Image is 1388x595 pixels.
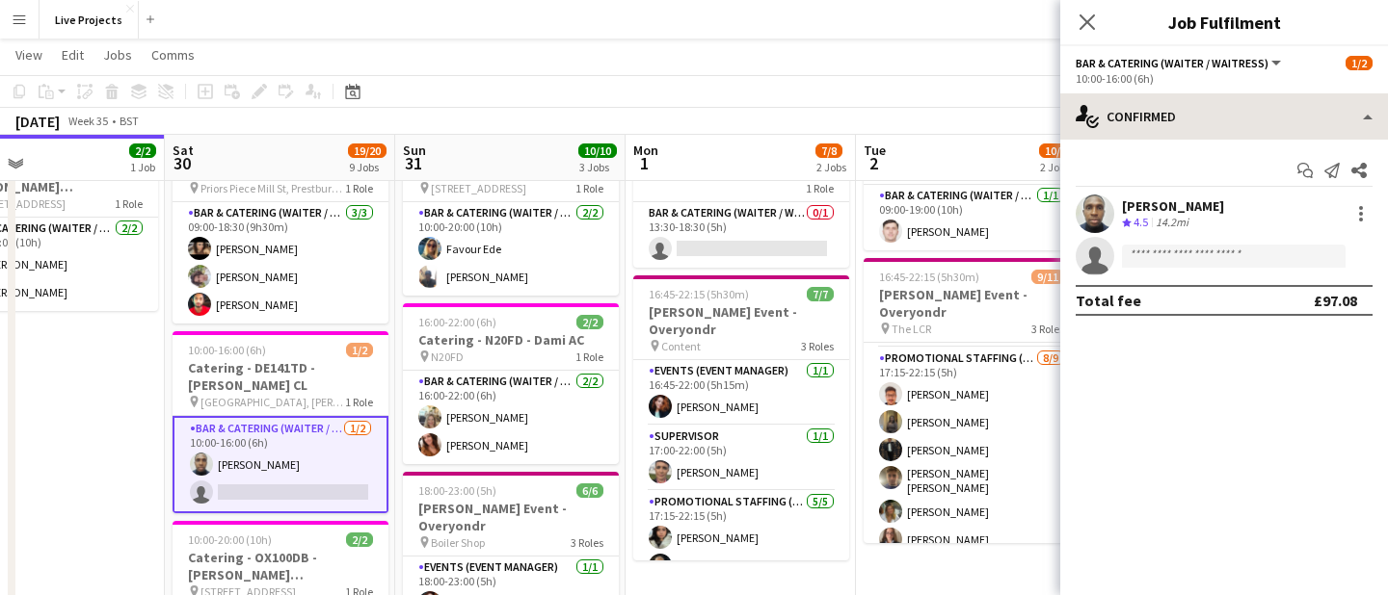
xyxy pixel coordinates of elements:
h3: Job Fulfilment [1060,10,1388,35]
div: 1 Job [130,160,155,174]
a: View [8,42,50,67]
app-card-role: Bar & Catering (Waiter / waitress)1/109:00-19:00 (10h)[PERSON_NAME] [864,185,1080,250]
span: Priors Piece Mill St, Prestbury [GEOGRAPHIC_DATA] [200,181,345,195]
app-card-role: Events (Event Manager)1/116:45-22:00 (5h15m)[PERSON_NAME] [633,360,849,426]
span: 10/10 [578,143,617,158]
span: 1 Role [345,181,373,195]
span: 16:00-22:00 (6h) [418,315,496,329]
span: 2/2 [346,532,373,547]
span: 10:00-16:00 (6h) [188,343,266,357]
h3: [PERSON_NAME] Event - Overyondr [633,303,849,338]
h3: [PERSON_NAME] Event - Overyondr [864,286,1080,321]
span: The LCR [892,322,931,336]
span: Comms [151,46,195,64]
app-job-card: 10:00-16:00 (6h)1/2Catering - DE141TD - [PERSON_NAME] CL [GEOGRAPHIC_DATA], [PERSON_NAME][GEOGRAP... [173,331,388,513]
a: Jobs [95,42,140,67]
span: 7/7 [807,287,834,301]
app-job-card: 16:45-22:15 (5h30m)9/11[PERSON_NAME] Event - Overyondr The LCR3 Roles[PERSON_NAME]Supervisor1A0/1... [864,258,1080,543]
span: 19/20 [348,143,387,158]
span: 30 [170,152,194,174]
span: N20FD [431,349,464,364]
span: 1 Role [575,181,603,195]
span: View [15,46,42,64]
app-card-role: Bar & Catering (Waiter / waitress)3/309:00-18:30 (9h30m)[PERSON_NAME][PERSON_NAME][PERSON_NAME] [173,202,388,323]
span: 6/6 [576,483,603,498]
span: 2/2 [576,315,603,329]
a: Edit [54,42,92,67]
span: 2 [861,152,886,174]
h3: Catering - OX100DB - [PERSON_NAME] [PERSON_NAME] [173,549,388,583]
span: 3 Roles [571,535,603,550]
span: 9/11 [1031,270,1064,284]
span: [GEOGRAPHIC_DATA], [PERSON_NAME][GEOGRAPHIC_DATA][PERSON_NAME] [200,395,345,409]
div: BST [120,114,139,128]
span: Content [661,339,701,353]
span: [STREET_ADDRESS] [431,181,526,195]
span: 16:45-22:15 (5h30m) [879,270,979,284]
app-card-role: Supervisor1/117:00-22:00 (5h)[PERSON_NAME] [633,426,849,491]
app-card-role: Bar & Catering (Waiter / waitress)0/113:30-18:30 (5h) [633,202,849,268]
app-job-card: 10:00-20:00 (10h)2/2Catering - OX100DB - [PERSON_NAME] [PERSON_NAME] [STREET_ADDRESS]1 RoleBar & ... [403,117,619,296]
div: £97.08 [1314,291,1357,310]
span: Sat [173,142,194,159]
a: Comms [144,42,202,67]
span: 18:00-23:00 (5h) [418,483,496,498]
h3: [PERSON_NAME] Event - Overyondr [403,500,619,534]
div: 14.2mi [1152,215,1192,231]
span: Boiler Shop [431,535,485,550]
span: 4.5 [1134,215,1148,229]
span: 3 Roles [1031,322,1064,336]
span: 1 Role [345,395,373,409]
div: [DATE] [15,112,60,131]
div: 9 Jobs [349,160,386,174]
span: 7/8 [815,143,842,158]
span: Jobs [103,46,132,64]
button: Live Projects [40,1,139,39]
span: 1 Role [115,196,143,211]
span: 1 Role [575,349,603,364]
span: Sun [403,142,426,159]
span: 1/2 [1346,56,1373,70]
span: 10:00-20:00 (10h) [188,532,272,547]
span: 2/2 [129,143,156,158]
div: 2 Jobs [1040,160,1077,174]
h3: Catering - N20FD - Dami AC [403,331,619,349]
app-job-card: 09:00-18:30 (9h30m)3/3Catering - GL523BQ - [PERSON_NAME] CL Priors Piece Mill St, Prestbury [GEOG... [173,117,388,323]
app-card-role: Bar & Catering (Waiter / waitress)2/210:00-20:00 (10h)Favour Ede[PERSON_NAME] [403,202,619,296]
div: Confirmed [1060,93,1388,140]
h3: Catering - DE141TD - [PERSON_NAME] CL [173,359,388,394]
app-job-card: 16:45-22:15 (5h30m)7/7[PERSON_NAME] Event - Overyondr Content3 RolesEvents (Event Manager)1/116:4... [633,275,849,560]
span: Edit [62,46,84,64]
span: 3 Roles [801,339,834,353]
app-job-card: 16:00-22:00 (6h)2/2Catering - N20FD - Dami AC N20FD1 RoleBar & Catering (Waiter / waitress)2/216:... [403,303,619,464]
span: Mon [633,142,658,159]
div: [PERSON_NAME] [1122,197,1224,215]
span: 1 Role [806,181,834,195]
app-card-role: Bar & Catering (Waiter / waitress)2/216:00-22:00 (6h)[PERSON_NAME][PERSON_NAME] [403,371,619,464]
span: Bar & Catering (Waiter / waitress) [1076,56,1268,70]
span: 16:45-22:15 (5h30m) [649,287,749,301]
button: Bar & Catering (Waiter / waitress) [1076,56,1284,70]
span: 1/2 [346,343,373,357]
span: 1 [630,152,658,174]
div: 2 Jobs [816,160,846,174]
app-job-card: 09:00-19:00 (10h)1/1Catering - EC1V9LP - Zeena EC1V9LP1 RoleBar & Catering (Waiter / waitress)1/1... [864,117,1080,250]
app-card-role: Bar & Catering (Waiter / waitress)1/210:00-16:00 (6h)[PERSON_NAME] [173,416,388,513]
span: Week 35 [64,114,112,128]
span: 31 [400,152,426,174]
div: 3 Jobs [579,160,616,174]
div: Total fee [1076,291,1141,310]
div: 10:00-16:00 (6h) [1076,71,1373,86]
app-job-card: 13:30-18:30 (5h)0/1Catering - POSTCODE - Name11 RoleBar & Catering (Waiter / waitress)0/113:30-18... [633,117,849,268]
span: 10/12 [1039,143,1078,158]
span: Tue [864,142,886,159]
